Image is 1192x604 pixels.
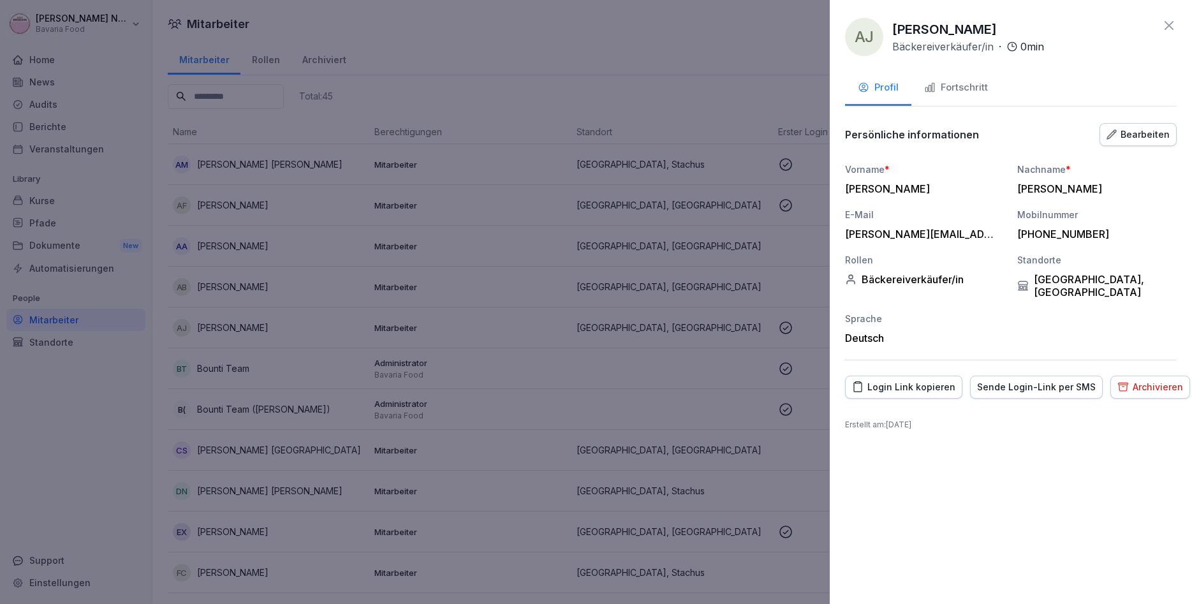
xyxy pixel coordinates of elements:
[852,380,955,394] div: Login Link kopieren
[1117,380,1183,394] div: Archivieren
[845,332,1004,344] div: Deutsch
[1107,128,1170,142] div: Bearbeiten
[911,71,1001,106] button: Fortschritt
[845,376,962,399] button: Login Link kopieren
[924,80,988,95] div: Fortschritt
[858,80,899,95] div: Profil
[845,228,998,240] div: [PERSON_NAME][EMAIL_ADDRESS][DOMAIN_NAME]
[1110,376,1190,399] button: Archivieren
[1017,228,1170,240] div: [PHONE_NUMBER]
[845,312,1004,325] div: Sprache
[970,376,1103,399] button: Sende Login-Link per SMS
[845,71,911,106] button: Profil
[845,419,1177,431] p: Erstellt am : [DATE]
[1017,182,1170,195] div: [PERSON_NAME]
[892,39,1044,54] div: ·
[1017,273,1177,298] div: [GEOGRAPHIC_DATA], [GEOGRAPHIC_DATA]
[1100,123,1177,146] button: Bearbeiten
[845,182,998,195] div: [PERSON_NAME]
[977,380,1096,394] div: Sende Login-Link per SMS
[845,273,1004,286] div: Bäckereiverkäufer/in
[845,253,1004,267] div: Rollen
[892,39,994,54] p: Bäckereiverkäufer/in
[845,163,1004,176] div: Vorname
[845,18,883,56] div: AJ
[1017,163,1177,176] div: Nachname
[892,20,997,39] p: [PERSON_NAME]
[1017,253,1177,267] div: Standorte
[845,128,979,141] p: Persönliche informationen
[1017,208,1177,221] div: Mobilnummer
[845,208,1004,221] div: E-Mail
[1020,39,1044,54] p: 0 min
